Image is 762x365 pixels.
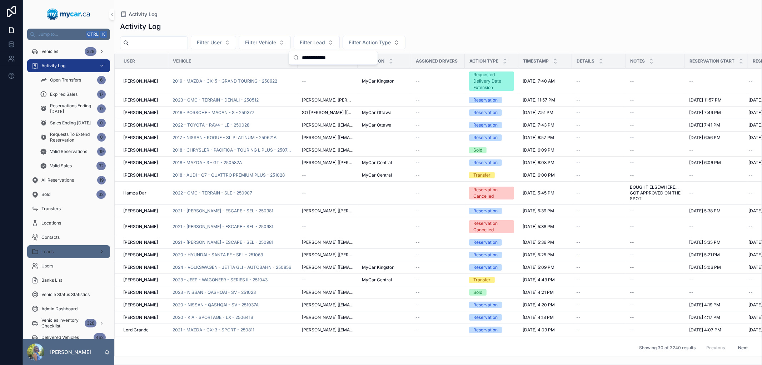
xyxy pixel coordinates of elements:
a: 2023 - GMC - TERRAIN - DENALI - 250512 [173,97,293,103]
a: -- [302,224,353,230]
a: 2018 - CHRYSLER - PACIFICA - TOURING L PLUS - 250745A [173,147,293,153]
a: -- [302,172,353,178]
a: -- [576,224,621,230]
span: -- [689,190,693,196]
span: -- [576,160,581,166]
div: scrollable content [23,40,114,339]
a: 2021 - [PERSON_NAME] - ESCAPE - SEL - 250981 [173,240,293,245]
a: SO [PERSON_NAME] [[EMAIL_ADDRESS][DOMAIN_NAME]] [302,110,353,115]
a: -- [415,97,460,103]
span: -- [576,78,581,84]
span: -- [748,172,753,178]
div: 17 [97,90,106,99]
a: 2017 - NISSAN - ROGUE - SL PLATINUM - 250621A [173,135,277,140]
a: -- [576,135,621,140]
a: [PERSON_NAME] [[PERSON_NAME][EMAIL_ADDRESS][DOMAIN_NAME]] [302,160,353,166]
span: Open Transfers [50,77,81,83]
a: Vehicles328 [27,45,110,58]
a: 2022 - TOYOTA - RAV4 - LE - 250028 [173,122,249,128]
a: Hamza Dar [123,190,164,196]
a: 2016 - PORSCHE - MACAN - S - 250377 [173,110,293,115]
a: 2019 - MAZDA - CX-5 - GRAND TOURING - 250922 [173,78,293,84]
span: Sales Ending [DATE] [50,120,91,126]
a: Transfers [27,202,110,215]
a: -- [630,97,681,103]
a: 2019 - MAZDA - CX-5 - GRAND TOURING - 250922 [173,78,277,84]
span: -- [415,224,420,230]
a: -- [689,147,744,153]
a: [DATE] 7:43 PM [523,122,568,128]
a: [DATE] 5:38 PM [689,208,744,214]
span: -- [630,135,634,140]
span: Filter Lead [300,39,325,46]
a: Sold32 [27,188,110,201]
a: -- [630,172,681,178]
a: -- [630,122,681,128]
a: [PERSON_NAME] [PERSON_NAME] [[EMAIL_ADDRESS][DOMAIN_NAME]] [302,97,353,103]
a: -- [302,190,353,196]
a: -- [576,172,621,178]
a: 2021 - [PERSON_NAME] - ESCAPE - SEL - 250981 [173,208,273,214]
a: -- [689,172,744,178]
a: Sales Ending [DATE]0 [36,117,110,129]
a: Reservation Cancelled [469,187,514,199]
span: [PERSON_NAME] [123,240,158,245]
span: -- [748,224,753,230]
span: Contacts [41,235,60,240]
span: 2018 - AUDI - Q7 - QUATTRO PREMIUM PLUS - 251028 [173,172,285,178]
a: -- [415,172,460,178]
button: Select Button [191,36,236,49]
a: 2022 - GMC - TERRAIN - SLE - 250907 [173,190,252,196]
span: Valid Sales [50,163,72,169]
div: Transfer [473,172,490,178]
span: 2021 - [PERSON_NAME] - ESCAPE - SEL - 250981 [173,224,273,230]
a: [PERSON_NAME] [[EMAIL_ADDRESS][DOMAIN_NAME]] [302,240,353,245]
a: -- [630,110,681,115]
span: -- [415,172,420,178]
span: -- [630,78,634,84]
a: -- [415,147,460,153]
span: [DATE] 6:09 PM [523,147,554,153]
a: [PERSON_NAME] [[PERSON_NAME][EMAIL_ADDRESS][PERSON_NAME][DOMAIN_NAME]] [302,208,353,214]
span: [DATE] 5:36 PM [523,240,554,245]
a: Reservation Cancelled [469,220,514,233]
a: [PERSON_NAME] [[EMAIL_ADDRESS][DOMAIN_NAME]] [302,135,353,140]
a: [PERSON_NAME] [123,240,164,245]
div: 19 [97,176,106,184]
span: [PERSON_NAME] [123,97,158,103]
span: [DATE] 5:35 PM [689,240,721,245]
span: MyCar Kingston [362,78,394,84]
span: -- [415,240,420,245]
a: [DATE] 6:56 PM [689,135,744,140]
a: [DATE] 5:38 PM [523,224,568,230]
span: [DATE] 6:56 PM [689,135,721,140]
a: -- [415,122,460,128]
span: Valid Reservations [50,149,87,154]
a: [PERSON_NAME] [123,208,164,214]
div: 32 [96,162,106,170]
a: Requested Delivery Date Extension [469,71,514,91]
span: -- [415,208,420,214]
span: -- [576,135,581,140]
span: [DATE] 6:08 PM [523,160,554,166]
span: Sold [41,192,50,197]
div: Reservation [473,97,498,103]
span: 2021 - [PERSON_NAME] - ESCAPE - SEL - 250981 [173,240,273,245]
a: -- [415,224,460,230]
a: [DATE] 5:35 PM [689,240,744,245]
a: 2022 - TOYOTA - RAV4 - LE - 250028 [173,122,293,128]
a: [DATE] 6:57 PM [523,135,568,140]
div: 0 [97,119,106,127]
a: Contacts [27,231,110,244]
span: Activity Log [41,63,65,69]
a: Transfer [469,172,514,178]
span: Filter Vehicle [245,39,276,46]
span: All Reservations [41,177,74,183]
span: [PERSON_NAME] [123,122,158,128]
